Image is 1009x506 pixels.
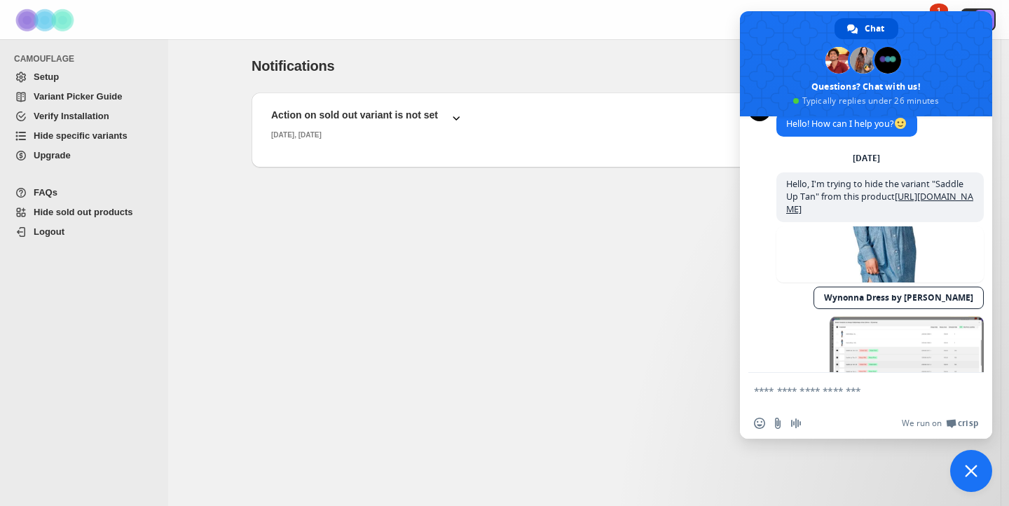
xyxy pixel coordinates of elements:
span: Audio message [790,418,802,429]
a: Setup [8,67,160,87]
textarea: Compose your message... [754,373,950,408]
span: We run on [902,418,942,429]
span: Insert an emoji [754,418,765,429]
span: Verify Installation [34,111,109,121]
a: Variant Picker Guide [8,87,160,107]
span: CAMOUFLAGE [14,53,161,64]
a: Chat [835,18,898,39]
span: Hide specific variants [34,130,128,141]
div: 1 [930,4,948,18]
small: [DATE], [DATE] [271,131,322,139]
a: Hide specific variants [8,126,160,146]
span: Hello! How can I help you? [786,118,907,130]
span: Logout [34,226,64,237]
h2: Action on sold out variant is not set [271,108,438,122]
span: Avatar with initials L [975,10,994,29]
a: Wynonna Dress by [PERSON_NAME] [814,287,984,309]
a: [URL][DOMAIN_NAME] [786,191,973,215]
button: Action on sold out variant is not set[DATE], [DATE] [263,104,906,145]
a: Logout [8,222,160,242]
span: Upgrade [34,150,71,160]
a: Upgrade [8,146,160,165]
span: Variant Picker Guide [34,91,122,102]
a: Verify Installation [8,107,160,126]
a: Close chat [950,450,992,492]
img: Camouflage [11,1,81,39]
span: Send a file [772,418,783,429]
span: Crisp [958,418,978,429]
span: Hide sold out products [34,207,133,217]
span: Hello, I'm trying to hide the variant "Saddle Up Tan" from this product [786,178,973,215]
div: [DATE] [853,154,880,163]
span: FAQs [34,187,57,198]
span: Chat [865,18,884,39]
span: Notifications [252,58,335,74]
a: We run onCrisp [902,418,978,429]
a: Hide sold out products [8,203,160,222]
a: FAQs [8,183,160,203]
span: Setup [34,71,59,82]
button: Avatar with initials L [961,8,996,31]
